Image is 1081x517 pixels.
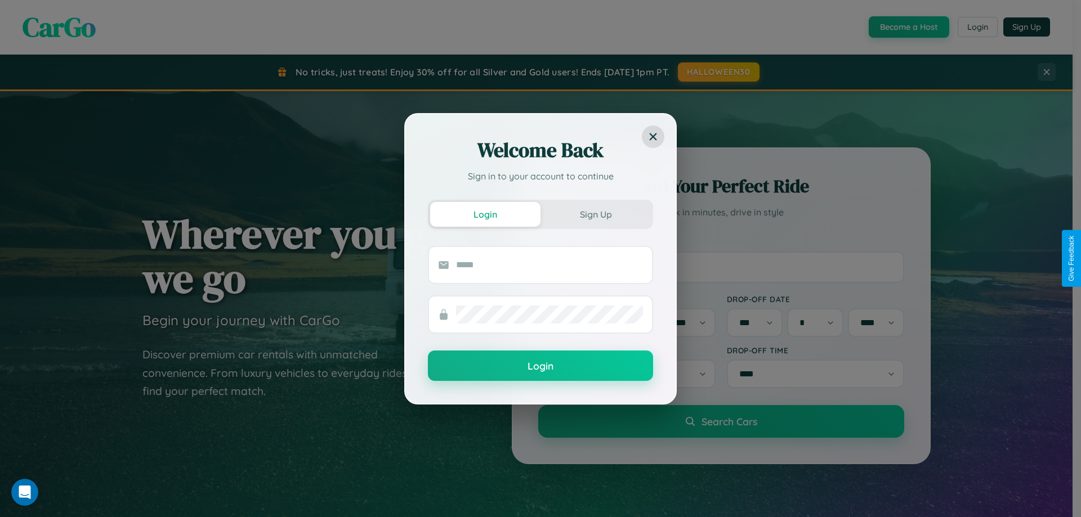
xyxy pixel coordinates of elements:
[1067,236,1075,281] div: Give Feedback
[428,137,653,164] h2: Welcome Back
[540,202,651,227] button: Sign Up
[430,202,540,227] button: Login
[11,479,38,506] iframe: Intercom live chat
[428,169,653,183] p: Sign in to your account to continue
[428,350,653,381] button: Login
